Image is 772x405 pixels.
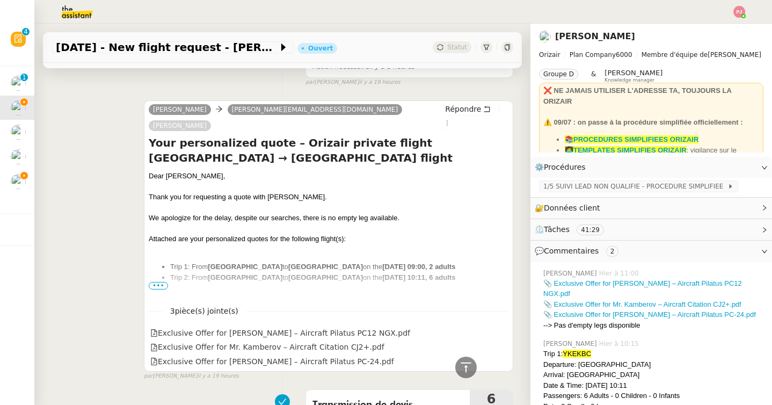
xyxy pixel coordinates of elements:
li: Trip 2: From to on the [170,272,508,283]
p: 1 [22,74,26,83]
a: [PERSON_NAME] [149,105,211,114]
div: Exclusive Offer for [PERSON_NAME] – Aircraft Pilatus PC12 NGX.pdf [150,327,410,339]
span: il y a 19 heures [359,78,400,87]
a: [PERSON_NAME][EMAIL_ADDRESS][DOMAIN_NAME] [228,105,403,114]
a: 📚PROCEDURES SIMPLIFIEES ORIZAIR [565,135,698,143]
div: Dear [PERSON_NAME], [149,171,508,182]
nz-badge-sup: 1 [20,74,28,81]
small: [PERSON_NAME] [144,372,239,381]
span: il y a 8 heures [312,63,415,70]
div: Exclusive Offer for Mr. Kamberov – Aircraft Citation CJ2+.pdf [150,341,384,353]
div: Arrival: [GEOGRAPHIC_DATA] [543,370,763,380]
div: Passengers: 6 Adults - 0 Children - 0 Infants [543,390,763,401]
span: 💬 [535,247,623,255]
img: users%2FC9SBsJ0duuaSgpQFj5LgoEX8n0o2%2Favatar%2Fec9d51b8-9413-4189-adfb-7be4d8c96a3c [11,149,26,164]
strong: ⚠️ 09/07 : on passe à la procédure simplifiée officiellement : [543,118,742,126]
span: & [591,69,596,83]
div: ⚙️Procédures [530,157,772,178]
div: Departure: [GEOGRAPHIC_DATA] [543,359,763,370]
span: Procédures [544,163,586,171]
nz-badge-sup: 4 [22,28,30,35]
strong: [GEOGRAPHIC_DATA] [288,273,363,281]
span: Hier à 11:00 [599,269,641,278]
span: Plan Company [570,51,616,59]
a: 📎 Exclusive Offer for [PERSON_NAME] – Aircraft Pilatus PC12 NGX.pdf [543,279,742,298]
span: Knowledge manager [605,77,654,83]
button: Répondre [441,103,494,115]
a: 📎 Exclusive Offer for Mr. Kamberov – Aircraft Citation CJ2+.pdf [543,300,741,308]
small: [PERSON_NAME] [305,78,400,87]
strong: [GEOGRAPHIC_DATA] [288,263,363,271]
span: Membre d'équipe de [642,51,708,59]
h4: Your personalized quote – Orizair private flight [GEOGRAPHIC_DATA] → [GEOGRAPHIC_DATA] flight [149,135,508,165]
strong: [GEOGRAPHIC_DATA] [208,263,282,271]
span: ⚙️ [535,161,591,173]
span: pièce(s) jointe(s) [175,307,238,315]
a: [PERSON_NAME] [555,31,635,41]
span: Tâches [544,225,570,234]
span: Données client [544,204,600,212]
strong: ❌ NE JAMAIS UTILISER L'ADRESSE TA, TOUJOURS LA ORIZAIR [543,86,731,105]
span: [PERSON_NAME] [539,49,763,60]
app-user-label: Knowledge manager [605,69,662,83]
a: 📎 Exclusive Offer for [PERSON_NAME] – Aircraft Pilatus PC-24.pdf [543,310,756,319]
span: [PERSON_NAME] [605,69,662,77]
span: Commentaires [544,247,599,255]
strong: [DATE] 09:00, 2 adults [382,263,455,271]
span: 🔐 [535,202,605,214]
div: 💬Commentaires 2 [530,241,772,262]
span: Action nécessaire [312,63,369,70]
span: par [305,78,315,87]
span: Répondre [445,104,481,114]
nz-tag: 41:29 [577,225,604,235]
div: Trip 1: [543,349,763,359]
a: [PERSON_NAME] [149,121,211,131]
span: Thank you for requesting a quote with [PERSON_NAME]. [149,193,327,201]
span: Hier à 10:15 [599,339,641,349]
a: 👩‍💻TEMPLATES SIMPLIFIES ORIZAIR [565,146,687,154]
img: users%2FC9SBsJ0duuaSgpQFj5LgoEX8n0o2%2Favatar%2Fec9d51b8-9413-4189-adfb-7be4d8c96a3c [11,76,26,91]
span: il y a 19 heures [198,372,239,381]
span: [PERSON_NAME] [543,269,599,278]
div: 🔐Données client [530,198,772,219]
img: users%2FC9SBsJ0duuaSgpQFj5LgoEX8n0o2%2Favatar%2Fec9d51b8-9413-4189-adfb-7be4d8c96a3c [11,100,26,115]
div: We apologize for the delay, despite our searches, there is no empty leg available. [149,213,508,223]
p: 4 [24,28,28,38]
span: YKEKBC [563,350,591,358]
strong: [DATE] 10:11, 6 adults [382,273,455,281]
span: 1/5 SUIVI LEAD NON QUALIFIE - PROCEDURE SIMPLIFIEE [543,181,727,192]
li: Trip 1: From to on the [170,262,508,272]
span: Orizair [539,51,560,59]
strong: [GEOGRAPHIC_DATA] [208,273,282,281]
span: Attached are your personalized quotes for the following flight(s): [149,235,346,243]
span: Statut [447,44,467,51]
div: Date & Time: [DATE] 10:11 [543,380,763,391]
img: users%2FC9SBsJ0duuaSgpQFj5LgoEX8n0o2%2Favatar%2Fec9d51b8-9413-4189-adfb-7be4d8c96a3c [11,125,26,140]
img: svg [733,6,745,18]
span: 6000 [616,51,632,59]
span: [PERSON_NAME] [543,339,599,349]
span: ••• [149,282,168,290]
div: --> Pas d'empty legs disponible [543,320,763,331]
div: ⏲️Tâches 41:29 [530,219,772,240]
span: [DATE] - New flight request - [PERSON_NAME] [56,42,278,53]
nz-tag: Groupe D [539,69,578,79]
div: Ouvert [308,45,333,52]
span: 3 [163,305,246,317]
img: users%2FC9SBsJ0duuaSgpQFj5LgoEX8n0o2%2Favatar%2Fec9d51b8-9413-4189-adfb-7be4d8c96a3c [11,174,26,189]
li: : vigilance sur le dashboard utiliser uniquement les templates avec ✈️Orizair pour éviter les con... [565,145,759,177]
div: Exclusive Offer for [PERSON_NAME] – Aircraft Pilatus PC-24.pdf [150,356,394,368]
span: par [144,372,153,381]
nz-tag: 2 [606,246,619,257]
img: users%2FC9SBsJ0duuaSgpQFj5LgoEX8n0o2%2Favatar%2Fec9d51b8-9413-4189-adfb-7be4d8c96a3c [539,31,551,42]
span: ⏲️ [535,225,613,234]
